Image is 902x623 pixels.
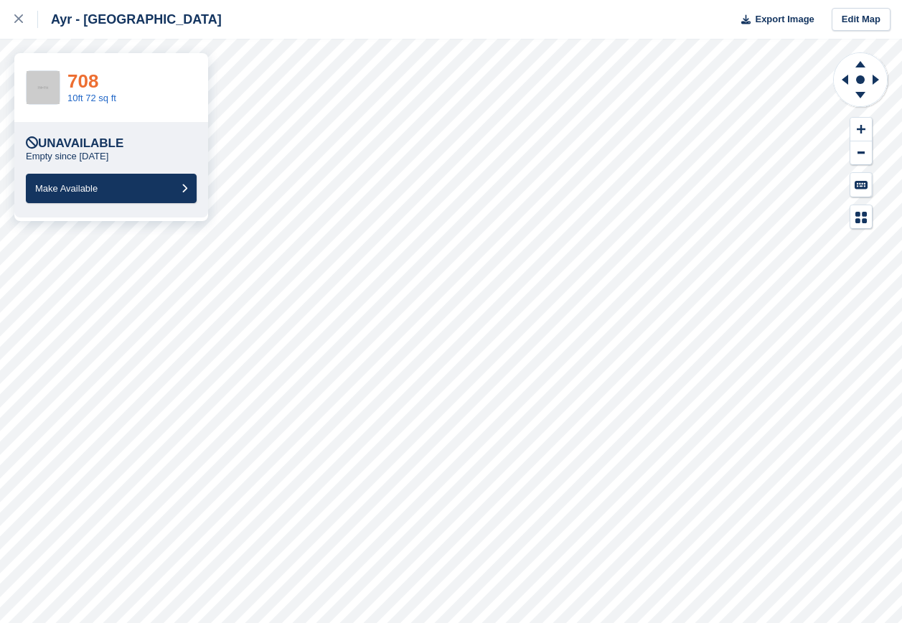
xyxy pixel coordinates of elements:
p: Empty since [DATE] [26,151,108,162]
button: Map Legend [850,205,872,229]
button: Export Image [733,8,814,32]
span: Export Image [755,12,814,27]
button: Zoom In [850,118,872,141]
div: Unavailable [26,136,123,151]
a: 708 [67,70,98,92]
a: 10ft 72 sq ft [67,93,116,103]
img: 256x256-placeholder-a091544baa16b46aadf0b611073c37e8ed6a367829ab441c3b0103e7cf8a5b1b.png [27,71,60,104]
button: Keyboard Shortcuts [850,173,872,197]
a: Edit Map [832,8,891,32]
button: Make Available [26,174,197,203]
div: Ayr - [GEOGRAPHIC_DATA] [38,11,222,28]
button: Zoom Out [850,141,872,165]
span: Make Available [35,183,98,194]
